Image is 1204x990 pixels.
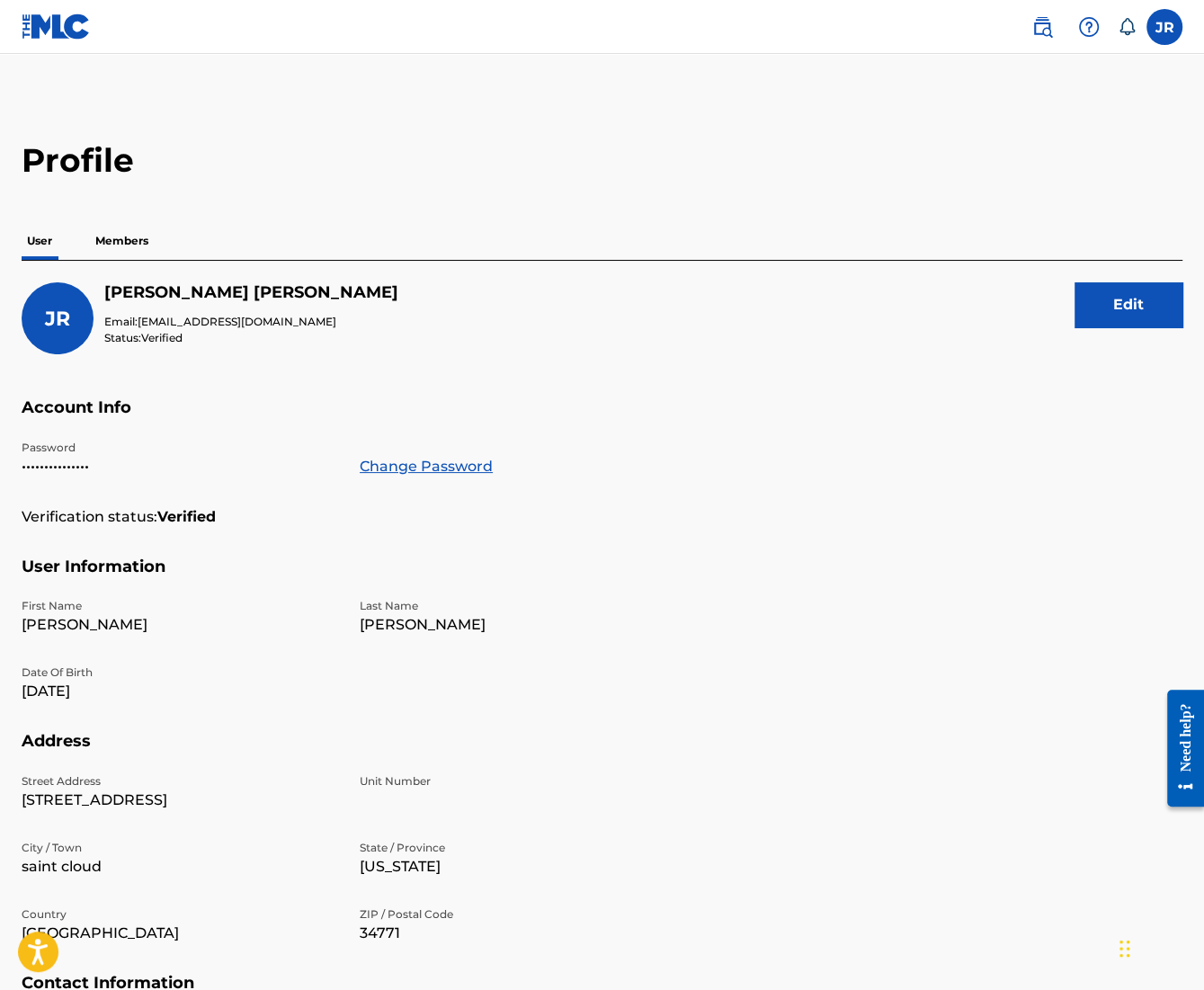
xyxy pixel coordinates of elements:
[90,222,154,260] p: Members
[104,282,398,303] h5: Joshua Ramirez
[360,923,676,944] p: 34771
[22,840,338,856] p: City / Town
[22,506,157,528] p: Verification status:
[1154,675,1204,820] iframe: Resource Center
[360,614,676,636] p: [PERSON_NAME]
[1114,904,1204,990] iframe: Chat Widget
[22,856,338,878] p: saint cloud
[45,307,70,331] span: JR
[22,222,58,260] p: User
[22,598,338,614] p: First Name
[22,664,338,681] p: Date Of Birth
[1119,922,1130,976] div: Drag
[1075,282,1182,327] button: Edit
[22,13,91,40] img: MLC Logo
[360,773,676,789] p: Unit Number
[141,331,183,344] span: Verified
[22,923,338,944] p: [GEOGRAPHIC_DATA]
[1024,9,1060,45] a: Public Search
[22,557,1182,599] h5: User Information
[1146,9,1182,45] div: User Menu
[22,789,338,811] p: [STREET_ADDRESS]
[22,773,338,789] p: Street Address
[22,906,338,923] p: Country
[138,315,336,328] span: [EMAIL_ADDRESS][DOMAIN_NAME]
[1118,18,1136,36] div: Notifications
[104,330,398,346] p: Status:
[22,456,338,477] p: •••••••••••••••
[1031,16,1053,38] img: search
[360,856,676,878] p: [US_STATE]
[157,506,216,528] strong: Verified
[360,840,676,856] p: State / Province
[22,681,338,702] p: [DATE]
[22,140,1182,181] h2: Profile
[360,598,676,614] p: Last Name
[360,906,676,923] p: ZIP / Postal Code
[22,731,1182,773] h5: Address
[104,314,398,330] p: Email:
[360,456,493,477] a: Change Password
[1078,16,1100,38] img: help
[22,397,1182,440] h5: Account Info
[22,440,338,456] p: Password
[22,614,338,636] p: [PERSON_NAME]
[1071,9,1107,45] div: Help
